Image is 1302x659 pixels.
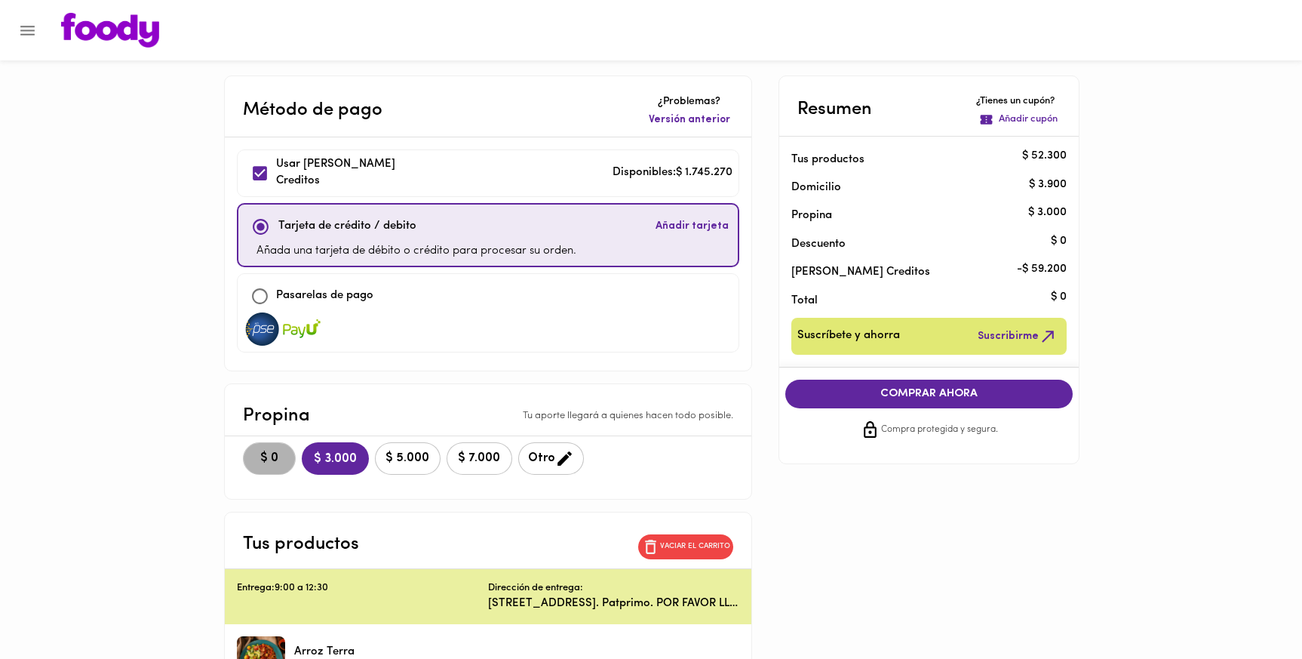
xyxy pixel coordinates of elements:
[243,442,296,475] button: $ 0
[283,313,321,346] img: visa
[638,534,733,559] button: Vaciar el carrito
[649,112,730,128] span: Versión anterior
[302,442,369,475] button: $ 3.000
[1017,261,1067,277] p: - $ 59.200
[456,451,502,466] span: $ 7.000
[256,243,576,260] p: Añada una tarjeta de débito o crédito para procesar su orden.
[314,452,357,467] span: $ 3.000
[791,264,1043,280] p: [PERSON_NAME] Creditos
[523,409,733,423] p: Tu aporte llegará a quienes hacen todo posible.
[488,581,583,596] p: Dirección de entrega:
[276,156,439,190] p: Usar [PERSON_NAME] Creditos
[791,152,1043,168] p: Tus productos
[488,596,739,611] p: [STREET_ADDRESS]. Patprimo. POR FAVOR LLAMAR A [PERSON_NAME] 3112554500
[1214,571,1287,644] iframe: Messagebird Livechat Widget
[9,12,46,49] button: Menu
[375,442,441,475] button: $ 5.000
[613,165,732,182] p: Disponibles: $ 1.745.270
[528,449,574,468] span: Otro
[243,531,359,558] p: Tus productos
[791,293,1043,309] p: Total
[447,442,512,475] button: $ 7.000
[791,208,1043,223] p: Propina
[881,423,998,438] span: Compra protegida y segura.
[976,94,1061,109] p: ¿Tienes un cupón?
[800,387,1058,401] span: COMPRAR AHORA
[1022,149,1067,165] p: $ 52.300
[999,112,1058,127] p: Añadir cupón
[653,211,732,243] button: Añadir tarjeta
[1029,177,1067,192] p: $ 3.900
[646,109,733,131] button: Versión anterior
[978,327,1058,346] span: Suscribirme
[797,327,900,346] span: Suscríbete y ahorra
[278,218,416,236] p: Tarjeta de crédito / debito
[797,96,872,123] p: Resumen
[785,380,1073,408] button: COMPRAR AHORA
[61,13,159,48] img: logo.png
[1028,205,1067,220] p: $ 3.000
[791,236,846,252] p: Descuento
[656,219,729,234] span: Añadir tarjeta
[243,97,382,124] p: Método de pago
[385,451,431,466] span: $ 5.000
[660,541,730,552] p: Vaciar el carrito
[518,442,584,475] button: Otro
[1051,233,1067,249] p: $ 0
[237,581,488,596] p: Entrega: 9:00 a 12:30
[244,313,281,346] img: visa
[976,109,1061,130] button: Añadir cupón
[276,288,373,305] p: Pasarelas de pago
[975,324,1061,349] button: Suscribirme
[646,94,733,109] p: ¿Problemas?
[243,402,310,430] p: Propina
[253,451,286,466] span: $ 0
[1051,290,1067,306] p: $ 0
[791,180,841,196] p: Domicilio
